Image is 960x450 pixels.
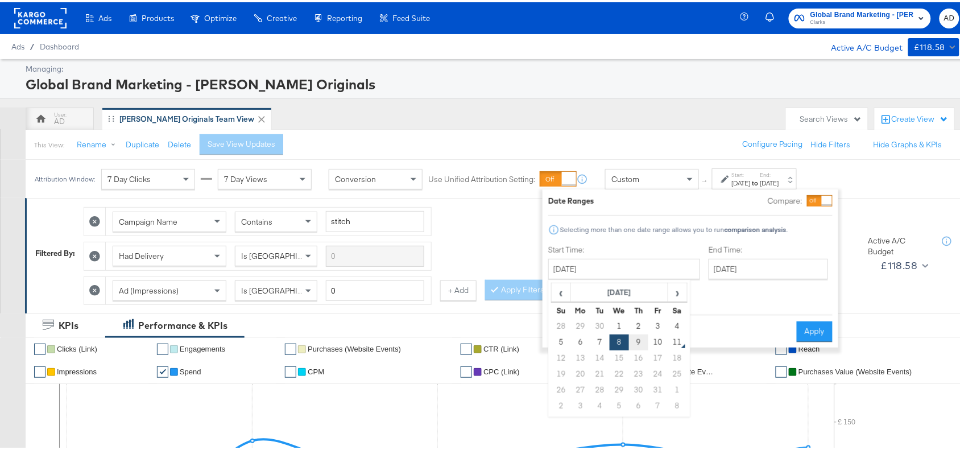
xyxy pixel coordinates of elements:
th: Fr [648,300,668,316]
span: Ads [98,11,111,20]
th: We [610,300,629,316]
td: 8 [610,332,629,348]
button: Global Brand Marketing - [PERSON_NAME] OriginalsClarks [789,6,931,26]
span: Reporting [327,11,362,20]
td: 1 [610,316,629,332]
div: This View: [34,138,64,147]
td: 4 [668,316,687,332]
td: 25 [668,364,687,380]
td: 18 [668,348,687,364]
span: Impressions [57,365,97,374]
span: Is [GEOGRAPHIC_DATA] [241,283,328,294]
td: 4 [590,396,610,412]
div: Performance & KPIs [138,317,227,330]
a: ✔ [776,364,787,375]
td: 12 [552,348,571,364]
td: 20 [571,364,590,380]
span: Optimize [204,11,237,20]
td: 23 [629,364,648,380]
span: Creative [267,11,297,20]
th: Su [552,300,571,316]
a: ✔ [34,364,45,375]
span: Spend [180,365,201,374]
th: Tu [590,300,610,316]
span: Global Brand Marketing - [PERSON_NAME] Originals [810,7,914,19]
span: / [24,40,40,49]
span: Custom [611,172,639,182]
button: Duplicate [126,137,159,148]
td: 29 [610,380,629,396]
span: 7 Day Clicks [107,172,151,182]
td: 21 [590,364,610,380]
div: Create View [892,112,949,123]
div: [PERSON_NAME] Originals Team View [119,112,254,122]
button: AD [940,6,959,26]
a: ✔ [776,341,787,353]
td: 6 [629,396,648,412]
span: Products [142,11,174,20]
div: AD [54,114,65,125]
span: Ads [11,40,24,49]
span: 7 Day Views [224,172,267,182]
td: 15 [610,348,629,364]
span: ↑ [700,177,711,181]
div: Active A/C Budget [819,36,903,53]
span: Is [GEOGRAPHIC_DATA] [241,249,328,259]
td: 30 [629,380,648,396]
span: Reach [798,342,820,351]
span: Purchases Value (Website Events) [798,365,912,374]
div: £118.58 [881,255,918,272]
a: ✔ [157,341,168,353]
a: ✔ [461,364,472,375]
label: End: [760,169,779,176]
span: Had Delivery [119,249,164,259]
div: £118.58 [914,38,945,52]
div: Date Ranges [548,193,594,204]
a: ✔ [34,341,45,353]
a: ✔ [461,341,472,353]
span: Ad (Impressions) [119,283,179,294]
label: End Time: [709,242,833,253]
span: › [669,282,686,299]
span: Conversion [335,172,376,182]
div: Drag to reorder tab [108,113,114,119]
strong: to [751,176,760,185]
td: 13 [571,348,590,364]
button: Rename [69,133,128,153]
td: 28 [552,316,571,332]
td: 9 [629,332,648,348]
div: Active A/C Budget [868,233,931,254]
a: ✔ [285,364,296,375]
button: £118.58 [908,36,959,54]
td: 2 [552,396,571,412]
input: Enter a number [326,278,424,299]
td: 11 [668,332,687,348]
input: Enter a search term [326,209,424,230]
td: 16 [629,348,648,364]
button: Hide Filters [811,137,851,148]
td: 19 [552,364,571,380]
td: 10 [648,332,668,348]
label: Start Time: [548,242,700,253]
button: Apply [797,319,833,340]
td: 14 [590,348,610,364]
td: 7 [648,396,668,412]
a: ✔ [157,364,168,375]
span: Clicks (Link) [57,342,97,351]
button: Configure Pacing [735,132,811,152]
span: Feed Suite [392,11,430,20]
a: ✔ [285,341,296,353]
span: ‹ [552,282,570,299]
td: 7 [590,332,610,348]
strong: comparison analysis [725,223,787,232]
td: 26 [552,380,571,396]
th: [DATE] [571,281,668,300]
div: [DATE] [732,176,751,185]
span: Engagements [180,342,225,351]
td: 29 [571,316,590,332]
span: CTR (Link) [483,342,519,351]
div: Filtered By: [35,246,75,257]
td: 1 [668,380,687,396]
input: Enter a search term [326,243,424,265]
button: £118.58 [876,254,931,273]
